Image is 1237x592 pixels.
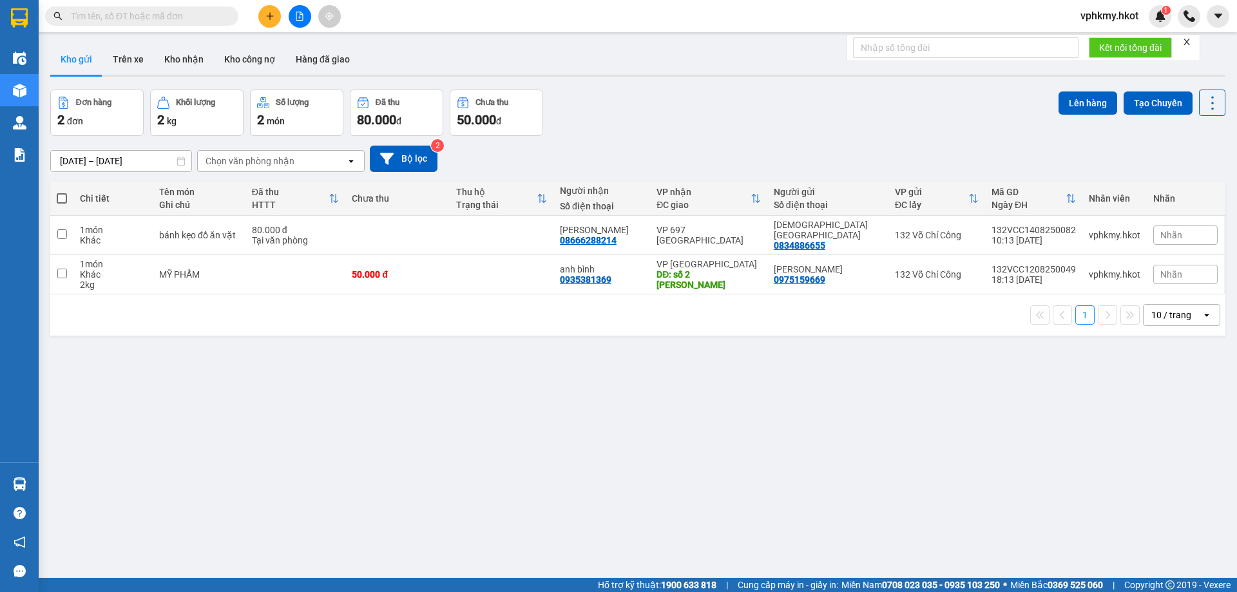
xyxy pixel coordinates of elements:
div: Số điện thoại [774,200,882,210]
button: caret-down [1207,5,1229,28]
button: Trên xe [102,44,154,75]
span: | [726,578,728,592]
img: warehouse-icon [13,477,26,491]
img: logo-vxr [11,8,28,28]
div: Đã thu [252,187,329,197]
div: VP [GEOGRAPHIC_DATA] [657,259,761,269]
div: VP gửi [895,187,968,197]
div: Số lượng [276,98,309,107]
button: Lên hàng [1059,91,1117,115]
img: warehouse-icon [13,52,26,65]
button: file-add [289,5,311,28]
div: Tên món [159,187,239,197]
span: 50.000 [457,112,496,128]
span: ⚪️ [1003,582,1007,587]
strong: 0708 023 035 - 0935 103 250 [882,580,1000,590]
div: Khác [80,269,146,280]
span: 2 [257,112,264,128]
span: đ [396,116,401,126]
button: Đã thu80.000đ [350,90,443,136]
img: warehouse-icon [13,116,26,129]
input: Nhập số tổng đài [853,37,1079,58]
button: Tạo Chuyến [1124,91,1193,115]
button: Chưa thu50.000đ [450,90,543,136]
img: phone-icon [1184,10,1195,22]
span: caret-down [1213,10,1224,22]
div: Số điện thoại [560,201,644,211]
span: file-add [295,12,304,21]
div: vphkmy.hkot [1089,230,1140,240]
div: Ngày ĐH [992,200,1066,210]
svg: open [1202,310,1212,320]
div: Chabad Hanoi [774,220,882,240]
button: Kho nhận [154,44,214,75]
span: đơn [67,116,83,126]
div: 80.000 đ [252,225,340,235]
span: 2 [157,112,164,128]
div: Mã GD [992,187,1066,197]
span: Kết nối tổng đài [1099,41,1162,55]
sup: 1 [1162,6,1171,15]
div: 10:13 [DATE] [992,235,1076,245]
sup: 2 [431,139,444,152]
div: ĐC lấy [895,200,968,210]
div: Ghi chú [159,200,239,210]
span: Nhãn [1160,269,1182,280]
strong: 0369 525 060 [1048,580,1103,590]
span: vphkmy.hkot [1070,8,1149,24]
th: Toggle SortBy [650,182,767,216]
span: Miền Bắc [1010,578,1103,592]
strong: 1900 633 818 [661,580,716,590]
div: 132VCC1208250049 [992,264,1076,274]
div: VP nhận [657,187,751,197]
button: Kho công nợ [214,44,285,75]
span: Cung cấp máy in - giấy in: [738,578,838,592]
div: 50.000 đ [352,269,443,280]
th: Toggle SortBy [888,182,985,216]
div: 18:13 [DATE] [992,274,1076,285]
div: Chi tiết [80,193,146,204]
span: | [1113,578,1115,592]
span: plus [265,12,274,21]
th: Toggle SortBy [245,182,346,216]
div: DĐ: số 2 NGUYỄN HỮU THỌ [657,269,761,290]
button: Kho gửi [50,44,102,75]
input: Select a date range. [51,151,191,171]
div: 132 Võ Chí Công [895,230,979,240]
span: Nhãn [1160,230,1182,240]
span: aim [325,12,334,21]
div: Đơn hàng [76,98,111,107]
div: Đã thu [376,98,399,107]
button: Hàng đã giao [285,44,360,75]
button: aim [318,5,341,28]
button: plus [258,5,281,28]
span: đ [496,116,501,126]
span: Miền Nam [841,578,1000,592]
div: ĐC giao [657,200,751,210]
div: 0834886655 [774,240,825,251]
div: Người gửi [774,187,882,197]
th: Toggle SortBy [450,182,553,216]
span: Hỗ trợ kỹ thuật: [598,578,716,592]
div: guy pamtri [560,225,644,235]
img: solution-icon [13,148,26,162]
div: VP 697 [GEOGRAPHIC_DATA] [657,225,761,245]
span: notification [14,536,26,548]
button: Kết nối tổng đài [1089,37,1172,58]
span: message [14,565,26,577]
button: Bộ lọc [370,146,437,172]
div: 0975159669 [774,274,825,285]
span: 80.000 [357,112,396,128]
span: 2 [57,112,64,128]
div: Chọn văn phòng nhận [206,155,294,167]
button: 1 [1075,305,1095,325]
div: 0935381369 [560,274,611,285]
div: 132VCC1408250082 [992,225,1076,235]
div: 10 / trang [1151,309,1191,321]
input: Tìm tên, số ĐT hoặc mã đơn [71,9,223,23]
div: vphkmy.hkot [1089,269,1140,280]
div: 132 Võ Chí Công [895,269,979,280]
div: anh bình [560,264,644,274]
div: Thu hộ [456,187,537,197]
span: close [1182,37,1191,46]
